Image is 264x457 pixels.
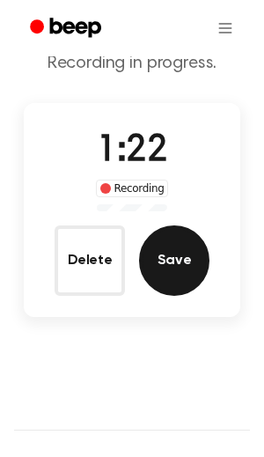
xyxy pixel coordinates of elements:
a: Beep [18,11,117,46]
button: Delete Audio Record [55,225,125,296]
span: 1:22 [97,133,167,170]
button: Open menu [204,7,246,49]
button: Save Audio Record [139,225,209,296]
p: Recording in progress. [14,53,250,75]
div: Recording [96,180,169,197]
